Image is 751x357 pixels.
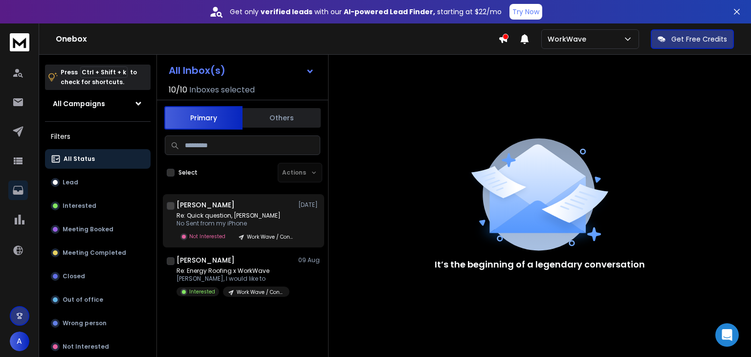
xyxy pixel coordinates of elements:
[63,296,103,304] p: Out of office
[45,94,151,113] button: All Campaigns
[56,33,498,45] h1: Onebox
[189,233,225,240] p: Not Interested
[344,7,435,17] strong: AI-powered Lead Finder,
[10,332,29,351] button: A
[63,319,107,327] p: Wrong person
[435,258,645,271] p: It’s the beginning of a legendary conversation
[164,106,243,130] button: Primary
[671,34,727,44] p: Get Free Credits
[230,7,502,17] p: Get only with our starting at $22/mo
[715,323,739,347] div: Open Intercom Messenger
[10,33,29,51] img: logo
[243,107,321,129] button: Others
[64,155,95,163] p: All Status
[63,343,109,351] p: Not Interested
[45,173,151,192] button: Lead
[177,212,294,220] p: Re: Quick question, [PERSON_NAME]
[63,225,113,233] p: Meeting Booked
[45,290,151,310] button: Out of office
[509,4,542,20] button: Try Now
[63,272,85,280] p: Closed
[298,256,320,264] p: 09 Aug
[45,130,151,143] h3: Filters
[45,220,151,239] button: Meeting Booked
[512,7,539,17] p: Try Now
[63,202,96,210] p: Interested
[53,99,105,109] h1: All Campaigns
[63,249,126,257] p: Meeting Completed
[178,169,198,177] label: Select
[177,200,235,210] h1: [PERSON_NAME]
[177,275,289,283] p: [PERSON_NAME], I would like to
[80,67,128,78] span: Ctrl + Shift + k
[177,220,294,227] p: No Sent from my iPhone
[45,267,151,286] button: Closed
[261,7,312,17] strong: verified leads
[189,84,255,96] h3: Inboxes selected
[45,243,151,263] button: Meeting Completed
[63,178,78,186] p: Lead
[189,288,215,295] p: Interested
[45,337,151,357] button: Not Interested
[45,196,151,216] button: Interested
[169,66,225,75] h1: All Inbox(s)
[161,61,322,80] button: All Inbox(s)
[45,313,151,333] button: Wrong person
[651,29,734,49] button: Get Free Credits
[177,267,289,275] p: Re: Energy Roofing x WorkWave
[548,34,590,44] p: WorkWave
[247,233,294,241] p: Work Wave / Construction / 11-50
[298,201,320,209] p: [DATE]
[45,149,151,169] button: All Status
[237,289,284,296] p: Work Wave / Construction / 11-50
[177,255,235,265] h1: [PERSON_NAME]
[61,67,137,87] p: Press to check for shortcuts.
[169,84,187,96] span: 10 / 10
